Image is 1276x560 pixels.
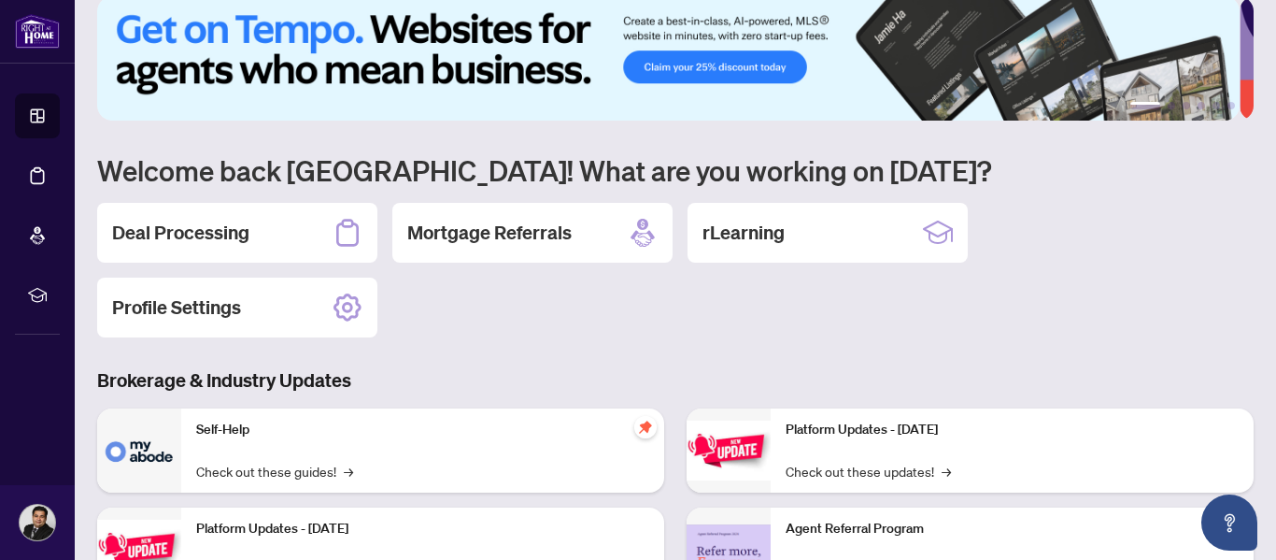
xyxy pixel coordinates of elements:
[196,420,649,440] p: Self-Help
[1227,102,1235,109] button: 6
[786,461,951,481] a: Check out these updates!→
[112,220,249,246] h2: Deal Processing
[1168,102,1175,109] button: 2
[1183,102,1190,109] button: 3
[1198,102,1205,109] button: 4
[196,519,649,539] p: Platform Updates - [DATE]
[20,505,55,540] img: Profile Icon
[786,519,1239,539] p: Agent Referral Program
[407,220,572,246] h2: Mortgage Referrals
[97,409,181,493] img: Self-Help
[634,416,657,438] span: pushpin
[1201,495,1257,551] button: Open asap
[112,294,241,321] h2: Profile Settings
[702,220,785,246] h2: rLearning
[687,421,771,480] img: Platform Updates - June 23, 2025
[1212,102,1220,109] button: 5
[344,461,353,481] span: →
[196,461,353,481] a: Check out these guides!→
[942,461,951,481] span: →
[97,367,1254,394] h3: Brokerage & Industry Updates
[97,152,1254,188] h1: Welcome back [GEOGRAPHIC_DATA]! What are you working on [DATE]?
[786,420,1239,440] p: Platform Updates - [DATE]
[1130,102,1160,109] button: 1
[15,14,60,49] img: logo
